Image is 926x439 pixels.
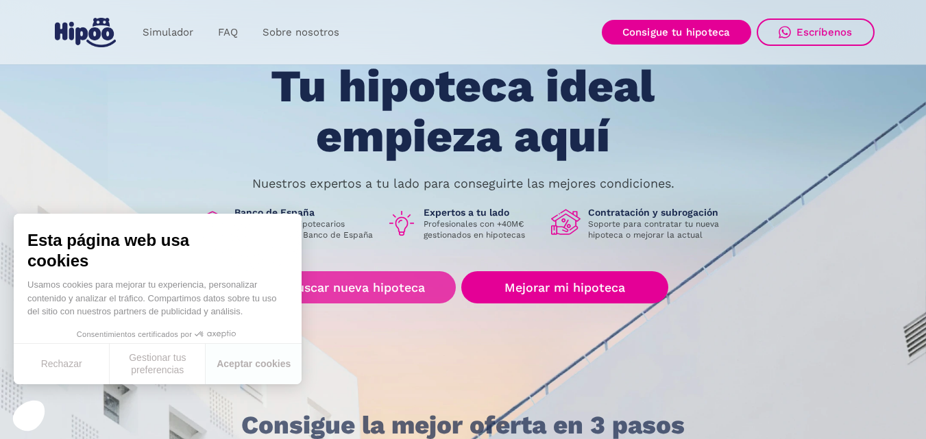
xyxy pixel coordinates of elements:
p: Soporte para contratar tu nueva hipoteca o mejorar la actual [588,218,729,240]
a: FAQ [206,19,250,46]
a: Consigue tu hipoteca [602,20,751,45]
a: Buscar nueva hipoteca [258,271,456,303]
h1: Contratación y subrogación [588,206,729,218]
a: home [52,12,119,53]
div: Escríbenos [796,26,853,38]
h1: Consigue la mejor oferta en 3 pasos [241,412,685,439]
a: Sobre nosotros [250,19,352,46]
a: Mejorar mi hipoteca [461,271,668,303]
p: Intermediarios hipotecarios regulados por el Banco de España [234,218,376,240]
h1: Tu hipoteca ideal empieza aquí [203,62,722,161]
a: Simulador [130,19,206,46]
h1: Banco de España [234,206,376,218]
a: Escríbenos [757,18,875,46]
p: Profesionales con +40M€ gestionados en hipotecas [424,218,540,240]
h1: Expertos a tu lado [424,206,540,218]
p: Nuestros expertos a tu lado para conseguirte las mejores condiciones. [252,178,674,189]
